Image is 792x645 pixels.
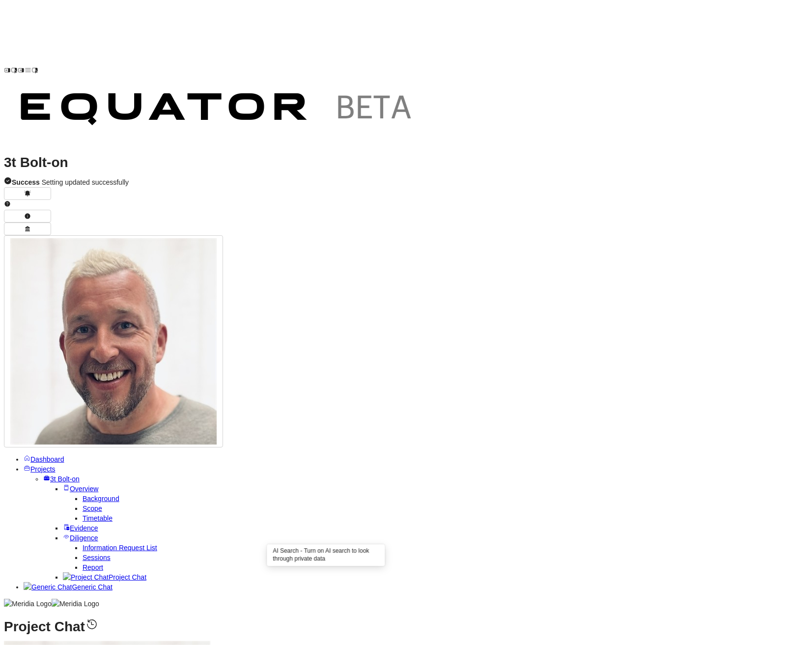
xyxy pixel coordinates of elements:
img: Generic Chat [24,582,72,592]
span: 3t Bolt-on [50,475,80,483]
span: Projects [30,465,56,473]
a: Background [83,495,119,503]
span: Dashboard [30,455,64,463]
a: Overview [63,485,98,493]
img: Project Chat [63,572,109,582]
a: Scope [83,505,102,512]
div: AI Search - Turn on AI search to look through private data [267,544,385,566]
a: Dashboard [24,455,64,463]
img: Customer Logo [4,76,431,146]
img: Customer Logo [38,4,466,74]
a: Information Request List [83,544,157,552]
span: Project Chat [109,573,146,581]
span: Diligence [70,534,98,542]
a: Sessions [83,554,111,561]
a: 3t Bolt-on [43,475,80,483]
img: Meridia Logo [52,599,99,609]
a: Diligence [63,534,98,542]
a: Timetable [83,514,113,522]
span: Generic Chat [72,583,112,591]
img: Profile Icon [10,238,217,445]
a: Projects [24,465,56,473]
h1: 3t Bolt-on [4,158,788,168]
span: Overview [70,485,98,493]
span: Evidence [70,524,98,532]
a: Generic ChatGeneric Chat [24,583,113,591]
h1: Project Chat [4,617,788,632]
span: Setting updated successfully [12,178,129,186]
a: Evidence [63,524,98,532]
strong: Success [12,178,40,186]
a: Report [83,563,103,571]
a: Project ChatProject Chat [63,573,146,581]
img: Meridia Logo [4,599,52,609]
